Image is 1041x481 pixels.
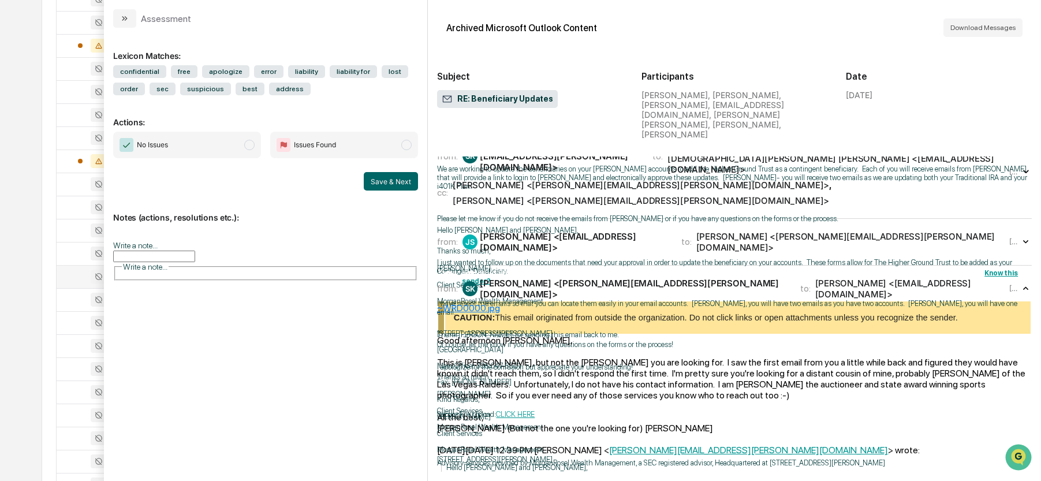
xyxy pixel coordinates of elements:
div: 🖐️ [12,147,21,156]
span: to: [800,283,811,294]
img: Checkmark [120,138,133,152]
div: [PERSON_NAME] <[PERSON_NAME][EMAIL_ADDRESS][PERSON_NAME][DOMAIN_NAME]> [480,278,786,300]
a: [PERSON_NAME][EMAIL_ADDRESS][PERSON_NAME][DOMAIN_NAME] [609,445,888,456]
span: Client Services [437,429,482,438]
div: [DATE][DATE] 12:39 PM [PERSON_NAME] < > wrote: [437,445,1032,456]
span: Write a note... [123,262,167,271]
p: Advisory services provided by MorganRosel Wealth Management, a SEC registered advisor, Headquarte... [437,458,1032,467]
span: Download Messages [950,24,1016,32]
div: 🔎 [12,169,21,178]
h2: Date [846,71,1032,82]
p: How can we help? [12,24,210,43]
a: CLICK HERE [496,410,535,419]
div: [DEMOGRAPHIC_DATA][PERSON_NAME] [PERSON_NAME] <[EMAIL_ADDRESS][DOMAIN_NAME]> [667,153,1007,175]
span: This email originated from outside the organization. Do not click links or open attachments unles... [454,313,958,322]
p: Client Services [437,407,1032,415]
div: Archived Microsoft Outlook Content [446,23,597,33]
span: best [236,83,264,95]
span: Issues Found [294,139,336,151]
div: Good afternoon [PERSON_NAME], [437,335,1032,434]
a: Powered byPylon [81,195,140,204]
button: Save & Next [364,172,418,191]
div: [PERSON_NAME] <[EMAIL_ADDRESS][DOMAIN_NAME]> [815,278,1007,300]
span: Preclearance [23,146,74,157]
p: Actions: [113,103,418,127]
span: , [453,180,831,191]
a: 🖐️Preclearance [7,141,79,162]
span: from: [437,283,458,294]
span: liability for [330,65,377,78]
div: 🗄️ [84,147,93,156]
span: liability [288,65,325,78]
div: ~WRD0000.jpg [437,303,1032,314]
span: No Issues [137,139,168,151]
label: Write a note... [113,241,158,250]
span: lost [382,65,408,78]
p: Please let me know if you do not receive the emails from [PERSON_NAME] or if you have any questio... [437,214,1032,223]
a: Know this sender? [462,269,1018,285]
div: SK [462,281,477,296]
p: I just wanted to follow up on the documents that need your approval in order to update the benefi... [437,258,1032,275]
img: Flag [277,138,290,152]
div: [PERSON_NAME] <[PERSON_NAME][EMAIL_ADDRESS][PERSON_NAME][DOMAIN_NAME]> [696,231,1007,253]
span: order [113,83,145,95]
div: [PERSON_NAME], [PERSON_NAME], [PERSON_NAME], [EMAIL_ADDRESS][DOMAIN_NAME], [PERSON_NAME] [PERSON_... [641,90,827,139]
time: Wednesday, October 8, 2025 at 12:40:58 PM [1009,284,1021,293]
h2: Subject [437,71,623,82]
div: We're available if you need us! [39,100,146,109]
div: [PERSON_NAME] <[EMAIL_ADDRESS][DOMAIN_NAME]> [480,231,667,253]
img: iron_icon_no_color_7_2021.png [442,271,454,284]
time: Wednesday, October 8, 2025 at 12:13:25 PM [1009,237,1021,246]
div: Lexicon Matches: [113,37,418,61]
span: free [171,65,197,78]
time: Wednesday, October 8, 2025 at 11:39:51 AM [1009,167,1021,176]
span: suspicious [180,83,231,95]
span: apologize [202,65,249,78]
span: [PERSON_NAME] [437,412,491,421]
img: 1746055101610-c473b297-6a78-478c-a979-82029cc54cd1 [12,88,32,109]
span: Pylon [115,196,140,204]
span: error [254,65,283,78]
div: [DATE] [846,90,872,100]
p: Thank [PERSON_NAME], for sending this email back to me. [437,330,1032,339]
div: Assessment [141,13,191,24]
p: Hello [PERSON_NAME] and [PERSON_NAME], [446,463,1032,472]
h2: Participants [641,71,827,82]
div: [PERSON_NAME] <[PERSON_NAME][EMAIL_ADDRESS][PERSON_NAME][DOMAIN_NAME]> [453,180,829,191]
iframe: Open customer support [1004,443,1035,474]
p: Kind Regards, [437,395,1032,404]
p: Hello [PERSON_NAME] and [PERSON_NAME], [437,226,1032,234]
span: sec [150,83,176,95]
div: JS [462,234,477,249]
p: I apologize for the confusion but appreciate your understanding! [437,363,1032,371]
a: 🗄️Attestations [79,141,148,162]
p: [STREET_ADDRESS][PERSON_NAME] [437,455,1032,464]
a: 🔎Data Lookup [7,163,77,184]
span: MorganRosel Wealth Management [437,445,543,454]
span: from: [437,236,458,247]
div: Start new chat [39,88,189,100]
div: This is [PERSON_NAME], but not the [PERSON_NAME] you are looking for. I saw the first email from ... [437,357,1032,401]
span: confidential [113,65,166,78]
button: Download Messages [943,18,1023,37]
span: RE: Beneficiary Updates [442,94,553,105]
span: cc: [437,187,448,198]
span: Attestations [95,146,143,157]
p: [GEOGRAPHIC_DATA] [437,471,1032,480]
div: [PERSON_NAME] <[PERSON_NAME][EMAIL_ADDRESS][PERSON_NAME][DOMAIN_NAME]> [453,195,829,206]
span: Data Lookup [23,167,73,179]
b: CAUTION: [454,313,495,322]
span: address [269,83,311,95]
p: Notes (actions, resolutions etc.): [113,199,418,222]
button: Start new chat [196,92,210,106]
div: [PERSON_NAME] (But not the one you're looking for) [PERSON_NAME] [437,423,1032,434]
span: to: [681,236,692,247]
